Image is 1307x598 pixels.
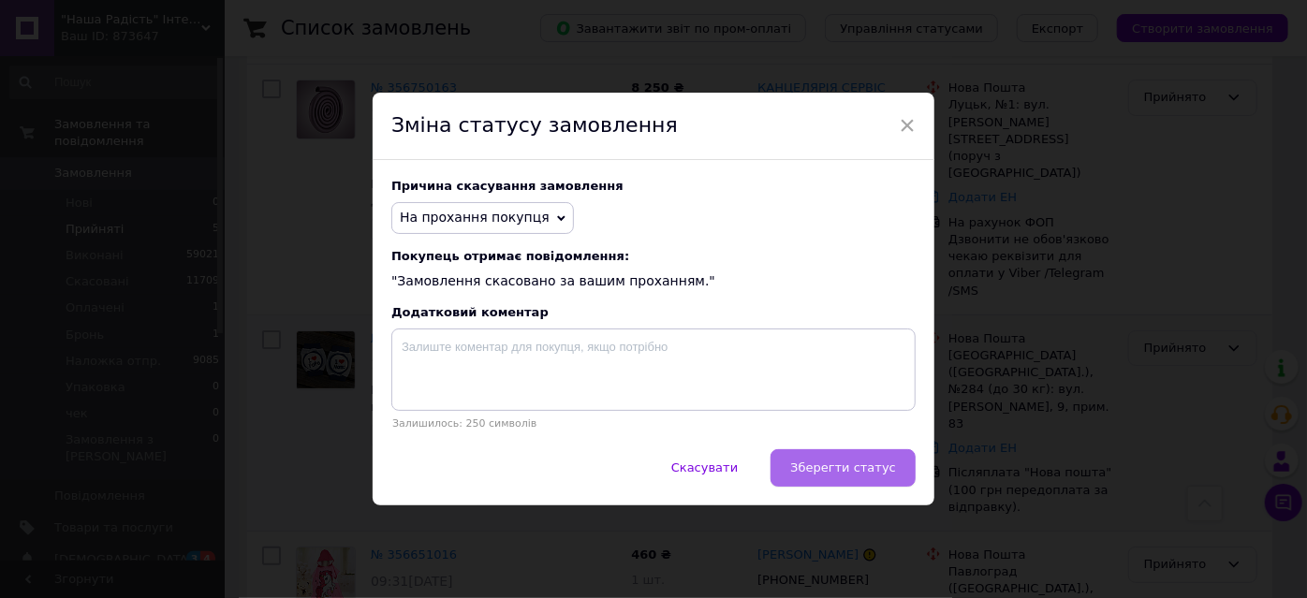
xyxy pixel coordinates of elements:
button: Скасувати [652,449,757,487]
p: Залишилось: 250 символів [391,417,916,430]
span: Покупець отримає повідомлення: [391,249,916,263]
span: На прохання покупця [400,210,550,225]
div: Причина скасування замовлення [391,179,916,193]
div: "Замовлення скасовано за вашим проханням." [391,249,916,291]
span: Скасувати [671,460,738,474]
span: Зберегти статус [790,460,896,474]
div: Зміна статусу замовлення [373,93,934,160]
div: Додатковий коментар [391,305,916,319]
button: Зберегти статус [771,449,916,487]
span: × [899,109,916,141]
